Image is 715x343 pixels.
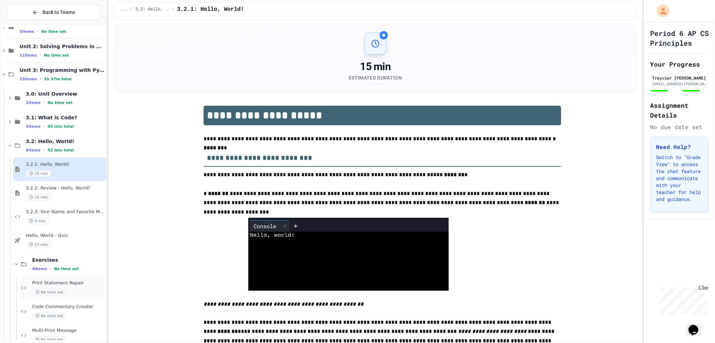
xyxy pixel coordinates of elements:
span: Unit 3: Programming with Python [20,67,105,73]
span: 2 items [26,100,40,105]
span: No time set [32,336,66,343]
span: 3.2: Hello, World! [26,138,105,144]
span: No time set [54,267,79,271]
span: No time set [47,100,73,105]
span: 5 items [20,29,34,34]
h2: Assignment Details [650,100,709,120]
span: / [130,7,133,12]
iframe: chat widget [657,285,708,314]
span: • [43,100,45,105]
span: Code Commentary Creator [32,304,105,310]
span: • [43,147,45,153]
span: • [43,124,45,129]
div: [EMAIL_ADDRESS][PERSON_NAME][DOMAIN_NAME] [652,81,707,87]
span: 5 min [26,218,49,224]
span: No time set [44,53,69,58]
span: ... [120,7,127,12]
iframe: chat widget [686,315,708,336]
span: / [172,7,174,12]
p: Switch to "Grade View" to access the chat feature and communicate with your teacher for help and ... [656,154,703,203]
span: Exercises [32,257,105,263]
span: Unit 2: Solving Problems in Computer Science [20,43,105,50]
span: 15 min [26,194,51,201]
span: Back to Teams [43,9,75,16]
span: 45 min total [47,124,74,129]
span: 8 items [26,148,40,152]
span: 3.0: Unit Overview [26,91,105,97]
span: 3.2.3: Your Name and Favorite Movie [26,209,105,215]
div: Treyvier [PERSON_NAME] [652,75,707,81]
span: • [50,266,51,271]
span: Print Statement Repair [32,280,105,286]
span: 3.1: What is Code? [26,114,105,121]
span: 17 min [26,241,51,248]
span: 3.2.1: Hello, World! [177,5,244,14]
span: 52 min total [47,148,74,152]
div: Estimated Duration [349,74,402,81]
span: Hello, World - Quiz [26,233,105,239]
button: Back to Teams [6,5,101,20]
span: 15 items [20,77,37,81]
div: No due date set [650,123,709,131]
span: • [40,52,41,58]
span: 11 items [20,53,37,58]
div: 15 min [349,60,402,73]
h3: Need Help? [656,143,703,151]
span: 5 items [26,124,40,129]
span: No time set [41,29,66,34]
span: 1h 37m total [44,77,72,81]
span: • [37,29,38,34]
span: No time set [32,289,66,296]
span: 3.2.1: Hello, World! [26,162,105,167]
span: 3.2.2: Review - Hello, World! [26,185,105,191]
span: 15 min [26,170,51,177]
div: My Account [649,3,671,19]
span: No time set [32,313,66,319]
span: • [40,76,41,82]
span: 3.2: Hello, World! [135,7,169,12]
h2: Your Progress [650,59,709,69]
div: Chat with us now!Close [3,3,48,44]
span: 4 items [32,267,47,271]
span: Multi-Print Message [32,328,105,334]
h1: Period 6 AP CS Principles [650,28,709,48]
